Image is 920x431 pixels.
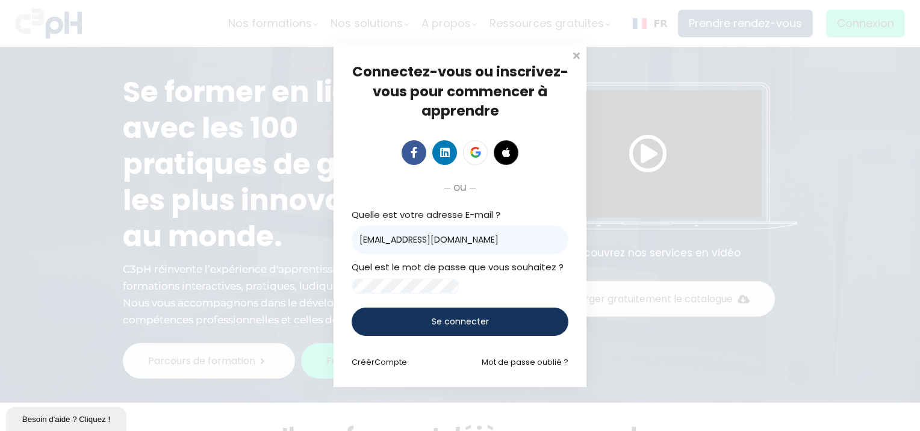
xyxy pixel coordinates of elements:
a: Mot de passe oublié ? [482,356,568,368]
span: ou [453,179,467,196]
a: CréérCompte [352,356,407,368]
span: Se connecter [432,315,489,328]
span: Connectez-vous ou inscrivez-vous pour commencer à apprendre [352,62,568,120]
iframe: chat widget [6,405,129,431]
input: E-mail ? [352,226,568,254]
span: Compte [375,356,407,368]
